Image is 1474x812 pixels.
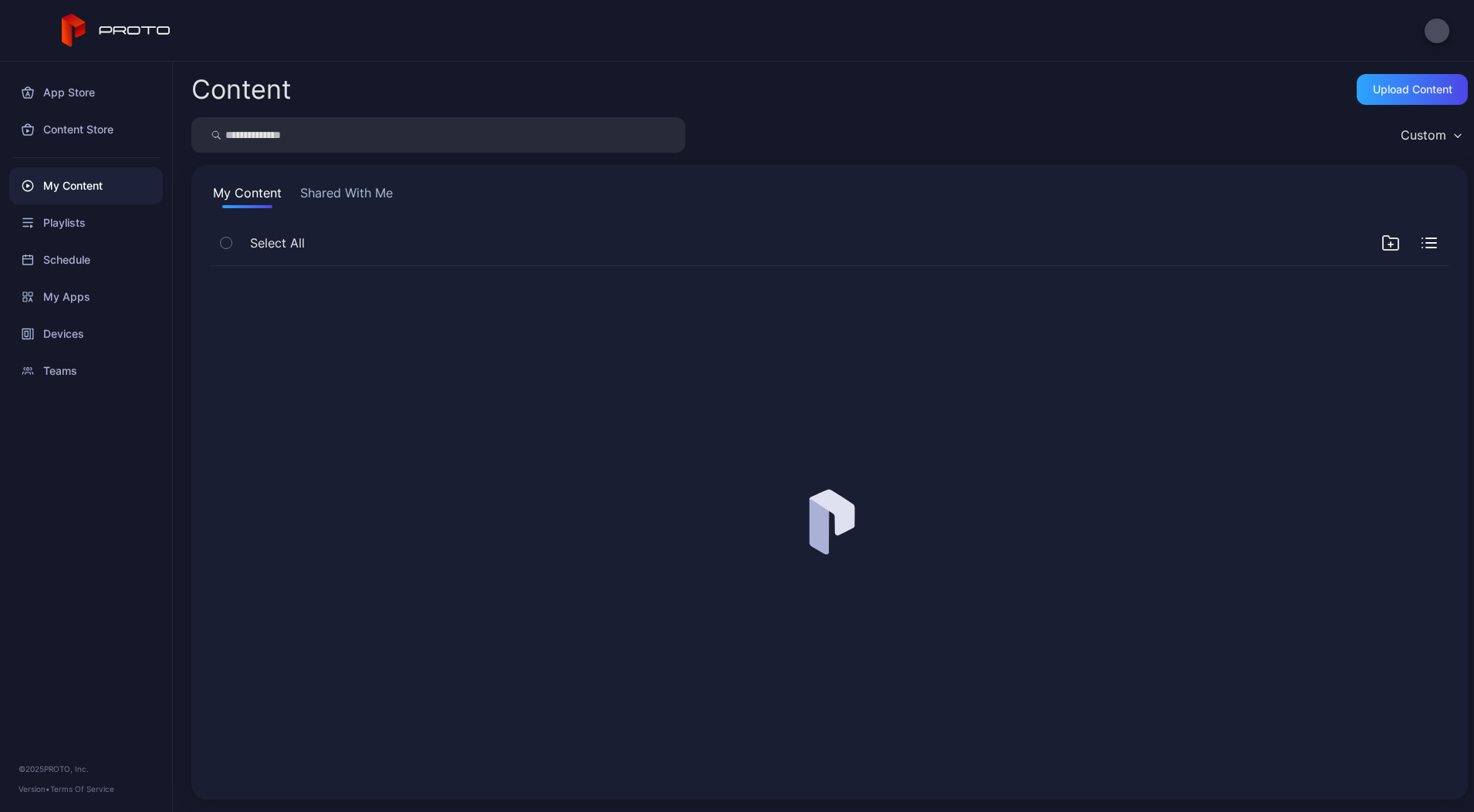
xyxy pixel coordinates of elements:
[9,241,163,278] a: Schedule
[210,184,285,208] button: My Content
[1373,83,1452,96] div: Upload Content
[19,763,154,775] div: © 2025 PROTO, Inc.
[9,278,163,315] a: My Apps
[19,784,50,793] span: Version •
[9,167,163,204] a: My Content
[250,234,305,252] span: Select All
[9,315,163,352] a: Devices
[50,784,114,793] a: Terms Of Service
[191,76,291,103] div: Content
[1357,74,1468,105] button: Upload Content
[9,352,163,389] a: Teams
[1393,117,1468,153] button: Custom
[9,74,163,111] a: App Store
[297,184,396,208] button: Shared With Me
[9,111,163,148] a: Content Store
[9,204,163,241] a: Playlists
[1401,127,1446,143] div: Custom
